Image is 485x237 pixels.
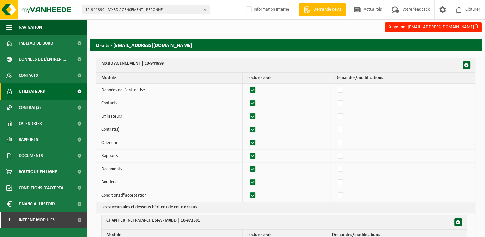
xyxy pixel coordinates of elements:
[96,58,475,73] th: MXBD AGENCEMENT | 10-944899
[6,212,12,228] span: I
[96,150,243,163] td: Rapports
[19,212,55,228] span: Interne modules
[19,164,57,180] span: Boutique en ligne
[385,22,482,32] button: Supprimer [EMAIL_ADDRESS][DOMAIN_NAME]
[96,73,243,84] th: Module
[96,110,243,123] td: Utilisateurs
[82,5,210,14] button: 10-944899 - MXBD AGENCEMENT - PERONNE
[330,73,475,84] th: Demandes/modifications
[96,136,243,150] td: Calendrier
[96,123,243,136] td: Contrat(s)
[245,5,289,14] label: Information interne
[96,84,243,97] td: Données de l"entreprise
[96,202,475,213] th: En cliquant sur la case à clocher ci-dessus, les éléments suivants seront également ajustés.
[299,3,346,16] a: Demande devis
[312,6,343,13] span: Demande devis
[96,189,243,202] td: Conditions d"acceptation
[19,35,53,51] span: Tableau de bord
[19,100,41,116] span: Contrat(s)
[19,19,42,35] span: Navigation
[19,148,43,164] span: Documents
[243,73,330,84] th: Lecture seule
[19,116,42,132] span: Calendrier
[96,176,243,189] td: Boutique
[19,180,67,196] span: Conditions d'accepta...
[96,163,243,176] td: Documents
[19,132,38,148] span: Rapports
[19,196,55,212] span: Financial History
[102,215,467,230] th: CHANTIER INETRMARCHE SPA - MXBD | 10-972501
[19,51,68,67] span: Données de l'entrepr...
[19,83,45,100] span: Utilisateurs
[19,67,38,83] span: Contacts
[90,39,482,51] h2: Droits - [EMAIL_ADDRESS][DOMAIN_NAME]
[96,97,243,110] td: Contacts
[85,5,201,15] span: 10-944899 - MXBD AGENCEMENT - PERONNE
